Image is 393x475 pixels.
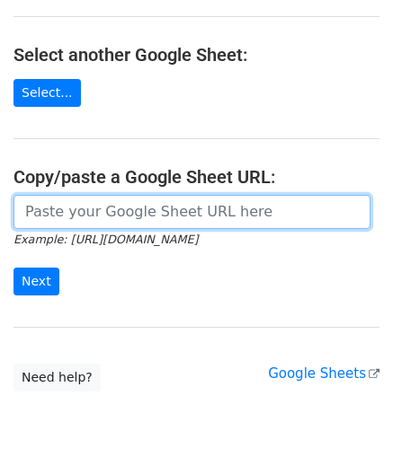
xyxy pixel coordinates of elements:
[13,233,198,246] small: Example: [URL][DOMAIN_NAME]
[268,365,380,382] a: Google Sheets
[13,268,59,295] input: Next
[13,166,380,188] h4: Copy/paste a Google Sheet URL:
[13,195,371,229] input: Paste your Google Sheet URL here
[13,364,101,391] a: Need help?
[13,79,81,107] a: Select...
[303,389,393,475] iframe: Chat Widget
[13,44,380,66] h4: Select another Google Sheet:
